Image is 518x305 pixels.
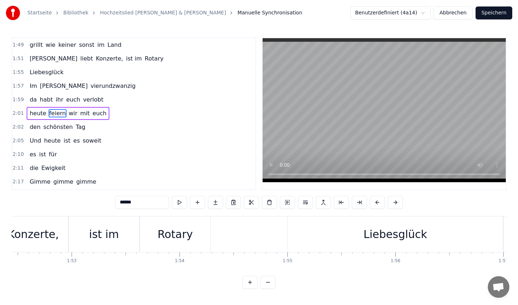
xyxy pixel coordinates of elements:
span: gimme [76,178,97,186]
span: 1:49 [13,41,24,49]
div: 1:57 [499,258,508,264]
div: Rotary [158,226,193,242]
span: Im [29,82,37,90]
div: Liebesglück [364,226,427,242]
span: 2:17 [13,178,24,185]
span: vierundzwanzig [90,82,136,90]
span: wir [68,109,78,117]
span: Gimme [29,178,51,186]
span: Konzerte, [95,54,124,63]
a: Hochzeitslied [PERSON_NAME] & [PERSON_NAME] [100,9,226,17]
nav: breadcrumb [27,9,302,17]
span: feiern [49,109,67,117]
span: grillt [29,41,43,49]
div: 1:55 [283,258,292,264]
span: ist [38,150,47,158]
span: da [29,95,37,104]
span: 2:11 [13,165,24,172]
div: Konzerte, [8,226,59,242]
span: schönsten [43,123,74,131]
span: heute [43,136,61,145]
span: für [48,150,58,158]
span: Manuelle Synchronisation [237,9,302,17]
span: keiner [58,41,77,49]
span: sonst [78,41,95,49]
span: 2:02 [13,124,24,131]
a: Startseite [27,9,52,17]
span: liebt [79,54,94,63]
span: ihr [55,95,64,104]
span: im [97,41,105,49]
span: 1:57 [13,82,24,90]
img: youka [6,6,20,20]
span: Land [107,41,122,49]
div: 1:54 [175,258,185,264]
span: 2:10 [13,151,24,158]
span: verlobt [82,95,104,104]
span: Rotary [144,54,164,63]
span: gimme [53,178,74,186]
span: 1:51 [13,55,24,62]
span: Und [29,136,42,145]
span: mit [79,109,90,117]
span: euch [92,109,107,117]
span: 2:05 [13,137,24,144]
span: Liebesglück [29,68,64,76]
span: soweit [82,136,102,145]
div: Chat öffnen [488,276,509,298]
button: Speichern [476,6,512,19]
span: es [73,136,81,145]
span: Tag [75,123,86,131]
span: den [29,123,41,131]
div: 1:53 [67,258,77,264]
div: 1:56 [391,258,400,264]
a: Bibliothek [63,9,88,17]
span: [PERSON_NAME] [29,54,78,63]
span: 1:55 [13,69,24,76]
span: die [29,164,39,172]
span: es [29,150,37,158]
span: 2:01 [13,110,24,117]
span: heute [29,109,47,117]
span: habt [39,95,53,104]
span: ist im [125,54,142,63]
span: 1:59 [13,96,24,103]
span: euch [65,95,81,104]
button: Abbrechen [433,6,473,19]
span: wie [45,41,56,49]
span: [PERSON_NAME] [39,82,88,90]
span: Ewigkeit [41,164,66,172]
span: ist [63,136,71,145]
div: ist im [89,226,119,242]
